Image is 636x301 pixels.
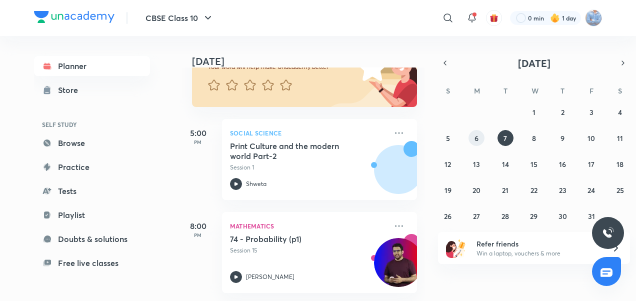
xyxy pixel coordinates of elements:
[34,80,150,100] a: Store
[178,139,218,145] p: PM
[526,104,542,120] button: October 1, 2025
[583,182,599,198] button: October 24, 2025
[489,13,498,22] img: avatar
[585,9,602,26] img: sukhneet singh sidhu
[178,232,218,238] p: PM
[589,86,593,95] abbr: Friday
[554,156,570,172] button: October 16, 2025
[34,157,150,177] a: Practice
[503,133,507,143] abbr: October 7, 2025
[246,179,266,188] p: Shweta
[34,11,114,25] a: Company Logo
[473,159,480,169] abbr: October 13, 2025
[230,246,387,255] p: Session 15
[34,116,150,133] h6: SELF STUDY
[468,130,484,146] button: October 6, 2025
[474,86,480,95] abbr: Monday
[34,133,150,153] a: Browse
[446,133,450,143] abbr: October 5, 2025
[468,182,484,198] button: October 20, 2025
[526,182,542,198] button: October 22, 2025
[452,56,616,70] button: [DATE]
[34,181,150,201] a: Tests
[612,156,628,172] button: October 18, 2025
[530,185,537,195] abbr: October 22, 2025
[554,182,570,198] button: October 23, 2025
[474,133,478,143] abbr: October 6, 2025
[587,133,595,143] abbr: October 10, 2025
[34,56,150,76] a: Planner
[554,104,570,120] button: October 2, 2025
[502,185,508,195] abbr: October 21, 2025
[444,159,451,169] abbr: October 12, 2025
[618,86,622,95] abbr: Saturday
[497,130,513,146] button: October 7, 2025
[34,205,150,225] a: Playlist
[497,156,513,172] button: October 14, 2025
[602,227,614,239] img: ttu
[444,211,451,221] abbr: October 26, 2025
[526,130,542,146] button: October 8, 2025
[468,208,484,224] button: October 27, 2025
[502,159,509,169] abbr: October 14, 2025
[587,185,595,195] abbr: October 24, 2025
[618,107,622,117] abbr: October 4, 2025
[192,55,427,67] h4: [DATE]
[560,86,564,95] abbr: Thursday
[230,163,387,172] p: Session 1
[559,185,566,195] abbr: October 23, 2025
[558,211,567,221] abbr: October 30, 2025
[550,13,560,23] img: streak
[554,130,570,146] button: October 9, 2025
[612,182,628,198] button: October 25, 2025
[612,130,628,146] button: October 11, 2025
[589,107,593,117] abbr: October 3, 2025
[588,211,595,221] abbr: October 31, 2025
[58,84,84,96] div: Store
[178,220,218,232] h5: 8:00
[612,104,628,120] button: October 4, 2025
[503,86,507,95] abbr: Tuesday
[616,185,624,195] abbr: October 25, 2025
[230,220,387,232] p: Mathematics
[559,159,566,169] abbr: October 16, 2025
[530,159,537,169] abbr: October 15, 2025
[497,208,513,224] button: October 28, 2025
[531,86,538,95] abbr: Wednesday
[476,238,599,249] h6: Refer friends
[616,159,623,169] abbr: October 18, 2025
[497,182,513,198] button: October 21, 2025
[178,127,218,139] h5: 5:00
[486,10,502,26] button: avatar
[468,156,484,172] button: October 13, 2025
[501,211,509,221] abbr: October 28, 2025
[583,156,599,172] button: October 17, 2025
[583,130,599,146] button: October 10, 2025
[230,141,354,161] h5: Print Culture and the modern world Part-2
[230,234,354,244] h5: 74 - Probability (p1)
[473,211,480,221] abbr: October 27, 2025
[230,127,387,139] p: Social Science
[34,11,114,23] img: Company Logo
[532,107,535,117] abbr: October 1, 2025
[446,238,466,258] img: referral
[617,133,623,143] abbr: October 11, 2025
[560,133,564,143] abbr: October 9, 2025
[588,159,594,169] abbr: October 17, 2025
[472,185,480,195] abbr: October 20, 2025
[446,86,450,95] abbr: Sunday
[583,208,599,224] button: October 31, 2025
[518,56,550,70] span: [DATE]
[440,182,456,198] button: October 19, 2025
[34,229,150,249] a: Doubts & solutions
[444,185,451,195] abbr: October 19, 2025
[440,208,456,224] button: October 26, 2025
[561,107,564,117] abbr: October 2, 2025
[554,208,570,224] button: October 30, 2025
[246,272,294,281] p: [PERSON_NAME]
[34,253,150,273] a: Free live classes
[476,249,599,258] p: Win a laptop, vouchers & more
[526,208,542,224] button: October 29, 2025
[526,156,542,172] button: October 15, 2025
[532,133,536,143] abbr: October 8, 2025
